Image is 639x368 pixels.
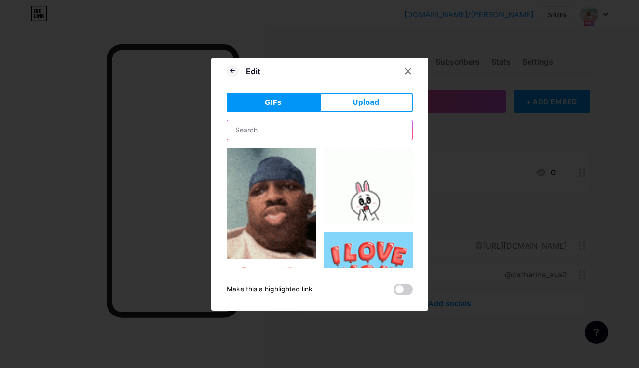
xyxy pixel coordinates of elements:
[265,97,282,107] span: GIFs
[227,267,316,356] img: Gihpy
[353,97,379,107] span: Upload
[227,93,320,112] button: GIFs
[227,120,412,140] input: Search
[324,232,413,321] img: Gihpy
[227,284,313,295] div: Make this a highlighted link
[246,66,260,77] div: Edit
[324,148,413,224] img: Gihpy
[320,93,413,112] button: Upload
[227,148,316,259] img: Gihpy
